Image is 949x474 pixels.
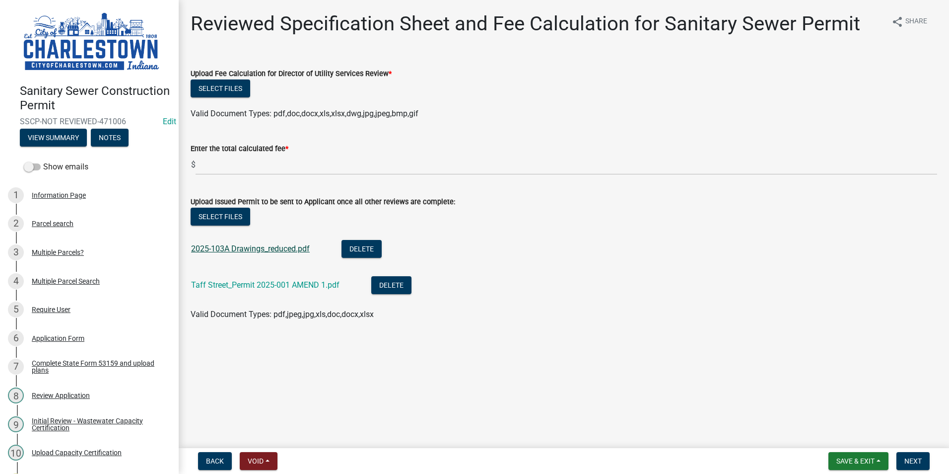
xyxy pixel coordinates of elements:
label: Show emails [24,161,88,173]
button: shareShare [883,12,935,31]
div: Initial Review - Wastewater Capacity Certification [32,417,163,431]
button: Void [240,452,277,470]
button: Delete [341,240,382,258]
button: Select files [191,208,250,226]
wm-modal-confirm: Notes [91,134,129,142]
div: 1 [8,187,24,203]
span: $ [191,155,196,175]
a: 2025-103A Drawings_reduced.pdf [191,244,310,253]
div: 8 [8,388,24,403]
div: Multiple Parcel Search [32,278,100,285]
h4: Sanitary Sewer Construction Permit [20,84,171,113]
wm-modal-confirm: Delete Document [341,245,382,254]
div: Multiple Parcels? [32,249,84,256]
span: SSCP-NOT REVIEWED-471006 [20,117,159,126]
div: Application Form [32,335,84,342]
div: Complete State Form 53159 and upload plans [32,360,163,374]
a: Taff Street_Permit 2025-001 AMEND 1.pdf [191,280,339,290]
button: Next [896,452,930,470]
div: 10 [8,445,24,461]
button: View Summary [20,129,87,147]
i: share [891,16,903,28]
span: Next [904,457,922,465]
h1: Reviewed Specification Sheet and Fee Calculation for Sanitary Sewer Permit [191,12,860,36]
div: 3 [8,244,24,260]
div: Require User [32,306,70,313]
div: Review Application [32,392,90,399]
div: 9 [8,416,24,432]
span: Back [206,457,224,465]
a: Edit [163,117,176,126]
button: Notes [91,129,129,147]
label: Upload Issued Permit to be sent to Applicant once all other reviews are complete: [191,199,455,206]
wm-modal-confirm: Delete Document [371,281,411,291]
button: Save & Exit [828,452,888,470]
span: Share [905,16,927,28]
label: Enter the total calculated fee [191,146,288,153]
wm-modal-confirm: Edit Application Number [163,117,176,126]
span: Save & Exit [836,457,875,465]
wm-modal-confirm: Summary [20,134,87,142]
button: Delete [371,276,411,294]
div: Parcel search [32,220,73,227]
div: 7 [8,359,24,375]
div: 5 [8,302,24,317]
label: Upload Fee Calculation for Director of Utility Services Review [191,71,392,78]
img: City of Charlestown, Indiana [20,10,163,74]
div: Information Page [32,192,86,199]
div: 6 [8,330,24,346]
div: Upload Capacity Certification [32,449,122,456]
span: Void [248,457,264,465]
span: Valid Document Types: pdf,jpeg,jpg,xls,doc,docx,xlsx [191,310,374,319]
div: 2 [8,216,24,232]
button: Back [198,452,232,470]
span: Valid Document Types: pdf,doc,docx,xls,xlsx,dwg,jpg,jpeg,bmp,gif [191,109,418,118]
div: 4 [8,273,24,289]
button: Select files [191,79,250,97]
